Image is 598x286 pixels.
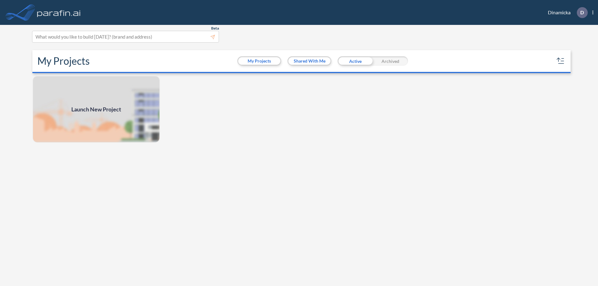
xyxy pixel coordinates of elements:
[32,76,160,143] img: add
[211,26,219,31] span: Beta
[373,56,408,66] div: Archived
[32,76,160,143] a: Launch New Project
[539,7,593,18] div: Dinamicka
[37,55,90,67] h2: My Projects
[36,6,82,19] img: logo
[556,56,566,66] button: sort
[338,56,373,66] div: Active
[238,57,280,65] button: My Projects
[580,10,584,15] p: D
[71,105,121,114] span: Launch New Project
[288,57,330,65] button: Shared With Me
